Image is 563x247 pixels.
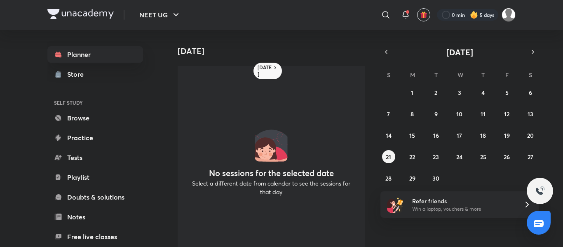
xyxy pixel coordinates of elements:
button: September 27, 2025 [524,150,537,163]
button: September 2, 2025 [429,86,443,99]
abbr: September 14, 2025 [386,132,392,139]
h6: Refer friends [412,197,514,205]
abbr: Thursday [481,71,485,79]
a: Company Logo [47,9,114,21]
abbr: September 29, 2025 [409,174,415,182]
button: September 21, 2025 [382,150,395,163]
p: Win a laptop, vouchers & more [412,205,514,213]
h4: No sessions for the selected date [209,168,334,178]
h6: SELF STUDY [47,96,143,110]
a: Free live classes [47,228,143,245]
button: September 8, 2025 [406,107,419,120]
abbr: Sunday [387,71,390,79]
div: Store [67,69,89,79]
abbr: September 12, 2025 [504,110,509,118]
button: September 7, 2025 [382,107,395,120]
abbr: September 21, 2025 [386,153,391,161]
a: Playlist [47,169,143,186]
button: September 29, 2025 [406,172,419,185]
abbr: September 19, 2025 [504,132,510,139]
abbr: Wednesday [457,71,463,79]
button: September 16, 2025 [429,129,443,142]
a: Practice [47,129,143,146]
button: September 26, 2025 [500,150,514,163]
abbr: September 22, 2025 [409,153,415,161]
button: [DATE] [392,46,527,58]
abbr: September 11, 2025 [481,110,486,118]
abbr: September 20, 2025 [527,132,534,139]
button: avatar [417,8,430,21]
abbr: September 6, 2025 [529,89,532,96]
button: September 20, 2025 [524,129,537,142]
abbr: September 18, 2025 [480,132,486,139]
h6: [DATE] [258,64,272,78]
abbr: September 17, 2025 [457,132,462,139]
button: NEET UG [134,7,186,23]
img: avatar [420,11,427,19]
abbr: September 2, 2025 [434,89,437,96]
img: No events [255,129,288,162]
p: Select a different date from calendar to see the sessions for that day [188,179,355,196]
abbr: September 5, 2025 [505,89,509,96]
abbr: September 4, 2025 [481,89,485,96]
h4: [DATE] [178,46,371,56]
abbr: September 10, 2025 [456,110,462,118]
button: September 5, 2025 [500,86,514,99]
button: September 1, 2025 [406,86,419,99]
a: Browse [47,110,143,126]
span: [DATE] [446,47,473,58]
abbr: September 27, 2025 [528,153,533,161]
button: September 24, 2025 [453,150,466,163]
button: September 14, 2025 [382,129,395,142]
a: Store [47,66,143,82]
abbr: September 15, 2025 [409,132,415,139]
abbr: Tuesday [434,71,438,79]
button: September 6, 2025 [524,86,537,99]
button: September 23, 2025 [429,150,443,163]
abbr: September 16, 2025 [433,132,439,139]
abbr: Friday [505,71,509,79]
button: September 12, 2025 [500,107,514,120]
abbr: September 13, 2025 [528,110,533,118]
abbr: September 26, 2025 [504,153,510,161]
abbr: September 1, 2025 [411,89,413,96]
abbr: September 9, 2025 [434,110,438,118]
abbr: September 23, 2025 [433,153,439,161]
button: September 28, 2025 [382,172,395,185]
button: September 13, 2025 [524,107,537,120]
abbr: September 8, 2025 [411,110,414,118]
img: referral [387,196,403,213]
button: September 22, 2025 [406,150,419,163]
button: September 30, 2025 [429,172,443,185]
button: September 10, 2025 [453,107,466,120]
button: September 19, 2025 [500,129,514,142]
button: September 15, 2025 [406,129,419,142]
button: September 11, 2025 [476,107,490,120]
abbr: September 7, 2025 [387,110,390,118]
button: September 4, 2025 [476,86,490,99]
abbr: September 30, 2025 [432,174,439,182]
abbr: Monday [410,71,415,79]
button: September 25, 2025 [476,150,490,163]
img: Company Logo [47,9,114,19]
a: Notes [47,209,143,225]
button: September 18, 2025 [476,129,490,142]
a: Doubts & solutions [47,189,143,205]
abbr: September 28, 2025 [385,174,392,182]
img: streak [470,11,478,19]
button: September 17, 2025 [453,129,466,142]
abbr: Saturday [529,71,532,79]
img: ttu [535,186,545,196]
button: September 3, 2025 [453,86,466,99]
a: Tests [47,149,143,166]
button: September 9, 2025 [429,107,443,120]
abbr: September 24, 2025 [456,153,462,161]
img: Amisha Rani [502,8,516,22]
abbr: September 3, 2025 [458,89,461,96]
a: Planner [47,46,143,63]
abbr: September 25, 2025 [480,153,486,161]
